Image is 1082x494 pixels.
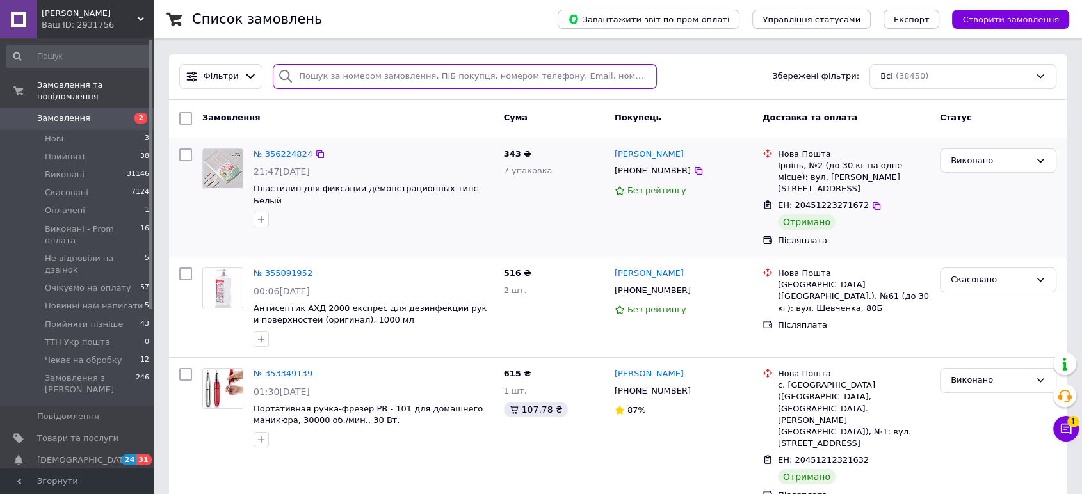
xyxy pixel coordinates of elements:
span: Скасовані [45,187,88,198]
span: Повідомлення [37,411,99,422]
span: Покупець [615,113,661,122]
span: 5 [145,300,149,312]
span: 24 [122,454,136,465]
a: [PERSON_NAME] [615,148,684,161]
a: Фото товару [202,267,243,308]
a: № 356224824 [254,149,312,159]
div: 107.78 ₴ [504,402,568,417]
span: Замовлення та повідомлення [37,79,154,102]
span: 43 [140,319,149,330]
div: Післяплата [778,235,930,246]
span: 7124 [131,187,149,198]
span: 1 шт. [504,386,527,395]
a: Фото товару [202,148,243,189]
span: Без рейтингу [627,305,686,314]
span: 516 ₴ [504,268,531,278]
a: Фото товару [202,368,243,409]
a: [PERSON_NAME] [615,267,684,280]
button: Завантажити звіт по пром-оплаті [558,10,739,29]
div: [PHONE_NUMBER] [612,383,693,399]
img: Фото товару [203,369,243,408]
span: 615 ₴ [504,369,531,378]
span: Фільтри [204,70,239,83]
span: Чекає на обробку [45,355,122,366]
span: 0 [145,337,149,348]
span: Оплачені [45,205,85,216]
span: Повинні нам написати [45,300,143,312]
div: Нова Пошта [778,267,930,279]
div: Виконано [951,374,1030,387]
span: 16 [140,223,149,246]
span: Виконані - Prom оплата [45,223,140,246]
span: Не відповіли на дзвінок [45,253,145,276]
button: Експорт [884,10,940,29]
span: (38450) [896,71,929,81]
button: Створити замовлення [952,10,1069,29]
span: [DEMOGRAPHIC_DATA] [37,454,132,466]
span: Замовлення [202,113,260,122]
span: 31 [136,454,151,465]
span: Доставка та оплата [763,113,857,122]
input: Пошук за номером замовлення, ПІБ покупця, номером телефону, Email, номером накладної [273,64,657,89]
img: Фото товару [203,149,243,188]
span: Управління статусами [763,15,860,24]
button: Управління статусами [752,10,871,29]
span: Збережені фільтри: [772,70,859,83]
div: Ірпінь, №2 (до 30 кг на одне місце): вул. [PERSON_NAME][STREET_ADDRESS] [778,160,930,195]
div: Післяплата [778,319,930,331]
span: Нові [45,133,63,145]
div: [GEOGRAPHIC_DATA] ([GEOGRAPHIC_DATA].), №61 (до 30 кг): вул. Шевченка, 80Б [778,279,930,314]
div: Отримано [778,214,836,230]
span: Знайди Дешевше [42,8,138,19]
span: Прийняти пізніше [45,319,123,330]
span: Експорт [894,15,930,24]
span: Без рейтингу [627,186,686,195]
a: Створити замовлення [939,14,1069,24]
span: 246 [136,372,149,395]
div: с. [GEOGRAPHIC_DATA] ([GEOGRAPHIC_DATA], [GEOGRAPHIC_DATA]. [PERSON_NAME][GEOGRAPHIC_DATA]), №1: ... [778,379,930,449]
div: Отримано [778,469,836,484]
div: Ваш ID: 2931756 [42,19,154,31]
span: 2 шт. [504,285,527,295]
span: 3 [145,133,149,145]
img: Фото товару [203,268,243,308]
a: № 353349139 [254,369,312,378]
a: Портативная ручка-фрезер РВ - 101 для домашнего маникюра, 30000 об./мин., 30 Вт. [254,404,483,426]
span: Очікуємо на оплату [45,282,131,294]
h1: Список замовлень [192,12,322,27]
span: Cума [504,113,528,122]
span: 1 [145,205,149,216]
div: Скасовано [951,273,1030,287]
div: Нова Пошта [778,368,930,379]
span: Статус [940,113,972,122]
span: 12 [140,355,149,366]
input: Пошук [6,45,150,68]
span: 5 [145,253,149,276]
a: [PERSON_NAME] [615,368,684,380]
span: 00:06[DATE] [254,286,310,296]
div: [PHONE_NUMBER] [612,163,693,179]
span: Прийняті [45,151,85,163]
span: 21:47[DATE] [254,166,310,177]
span: ЕН: 20451212321632 [778,455,869,465]
a: Пластилин для фиксации демонстрационных типс Белый [254,184,478,205]
span: 7 упаковка [504,166,553,175]
div: Виконано [951,154,1030,168]
span: 2 [134,113,147,124]
span: 01:30[DATE] [254,386,310,397]
span: Замовлення [37,113,90,124]
div: [PHONE_NUMBER] [612,282,693,299]
button: Чат з покупцем1 [1053,416,1079,442]
a: Антисептик АХД 2000 експрес для дезинфекции рук и поверхностей (оригинал), 1000 мл [254,303,487,325]
span: 343 ₴ [504,149,531,159]
span: Всі [880,70,893,83]
a: № 355091952 [254,268,312,278]
span: 38 [140,151,149,163]
span: Замовлення з [PERSON_NAME] [45,372,136,395]
span: Завантажити звіт по пром-оплаті [568,13,729,25]
span: ЕН: 20451223271672 [778,200,869,210]
span: 31146 [127,169,149,180]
